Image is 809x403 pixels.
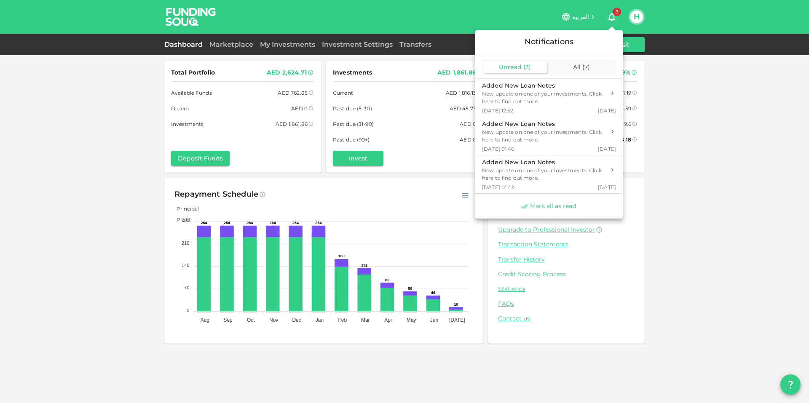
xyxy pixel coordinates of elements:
[482,90,605,105] div: New update on one of your investments. Click here to find out more.
[482,167,605,182] div: New update on one of your investments. Click here to find out more.
[582,63,590,71] span: ( 7 )
[482,158,605,167] div: Added New Loan Notes
[499,63,522,71] span: Unread
[482,81,605,90] div: Added New Loan Notes
[598,107,616,114] span: [DATE]
[598,184,616,191] span: [DATE]
[523,63,531,71] span: ( 3 )
[598,145,616,152] span: [DATE]
[482,184,514,191] span: [DATE] 01:42
[482,128,605,144] div: New update on one of your investments. Click here to find out more.
[482,120,605,128] div: Added New Loan Notes
[525,37,573,46] span: Notifications
[482,107,514,114] span: [DATE] 12:52
[573,63,581,71] span: All
[482,145,514,152] span: [DATE] 01:46
[530,202,576,210] span: Mark all as read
